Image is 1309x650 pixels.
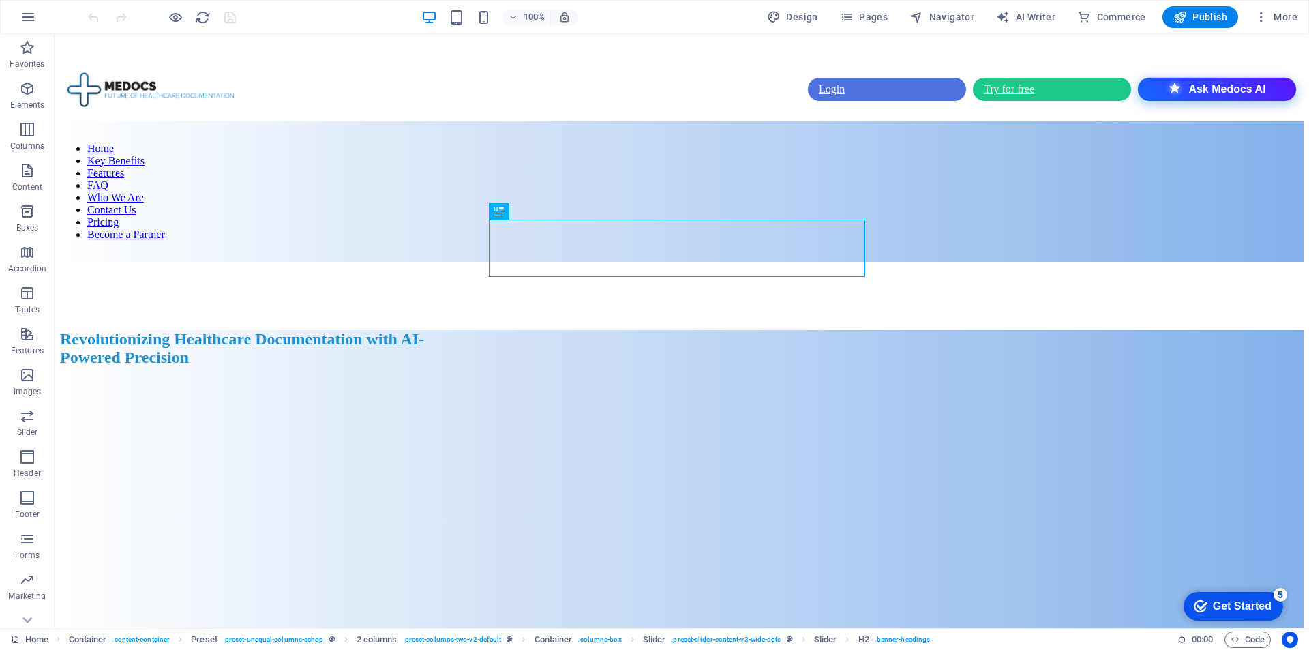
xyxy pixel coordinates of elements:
span: 00 00 [1192,632,1213,648]
p: Accordion [8,263,46,274]
button: Usercentrics [1282,632,1298,648]
span: : [1201,634,1203,645]
span: Click to select. Double-click to edit [643,632,666,648]
span: . banner-headings [875,632,931,648]
span: Click to select. Double-click to edit [535,632,573,648]
button: Click here to leave preview mode and continue editing [167,9,183,25]
span: . content-container [112,632,170,648]
span: AI Writer [996,10,1055,24]
p: Forms [15,550,40,561]
span: . columns-box [577,632,621,648]
p: Favorites [10,59,44,70]
span: Publish [1173,10,1227,24]
p: Features [11,345,44,356]
button: Navigator [904,6,980,28]
span: Click to select. Double-click to edit [357,632,397,648]
span: More [1254,10,1297,24]
div: 1/7 [5,296,382,333]
p: Marketing [8,591,46,602]
p: Columns [10,141,44,151]
div: 5 [101,3,115,16]
button: Publish [1162,6,1238,28]
span: Commerce [1077,10,1146,24]
h6: 100% [523,9,545,25]
span: Click to select. Double-click to edit [191,632,217,648]
nav: breadcrumb [69,632,931,648]
p: Header [14,468,41,479]
button: AI Writer [991,6,1061,28]
span: Code [1231,632,1265,648]
div: Design (Ctrl+Alt+Y) [762,6,824,28]
p: Footer [15,509,40,520]
p: Tables [15,304,40,315]
span: Design [767,10,818,24]
p: Images [14,386,42,397]
i: This element is a customizable preset [507,636,513,643]
p: Boxes [16,222,39,233]
span: . preset-unequal-columns-ashop [223,632,324,648]
p: Slider [17,427,38,438]
i: Reload page [195,10,211,25]
span: Click to select. Double-click to edit [858,632,869,648]
span: . preset-slider-content-v3-wide-dots [671,632,781,648]
button: reload [194,9,211,25]
span: Navigator [909,10,974,24]
a: Click to cancel selection. Double-click to open Pages [11,632,48,648]
button: Pages [834,6,893,28]
h6: Session time [1177,632,1214,648]
button: Code [1224,632,1271,648]
i: On resize automatically adjust zoom level to fit chosen device. [558,11,571,23]
div: Get Started [40,15,99,27]
i: This element is a customizable preset [787,636,793,643]
button: Commerce [1072,6,1152,28]
div: Get Started 5 items remaining, 0% complete [11,7,110,35]
span: . preset-columns-two-v2-default [403,632,502,648]
button: More [1249,6,1303,28]
span: Click to select. Double-click to edit [69,632,107,648]
i: This element is a customizable preset [329,636,335,643]
button: 100% [502,9,551,25]
span: Pages [840,10,888,24]
button: Design [762,6,824,28]
p: Content [12,181,42,192]
p: Elements [10,100,45,110]
span: Click to select. Double-click to edit [814,632,837,648]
